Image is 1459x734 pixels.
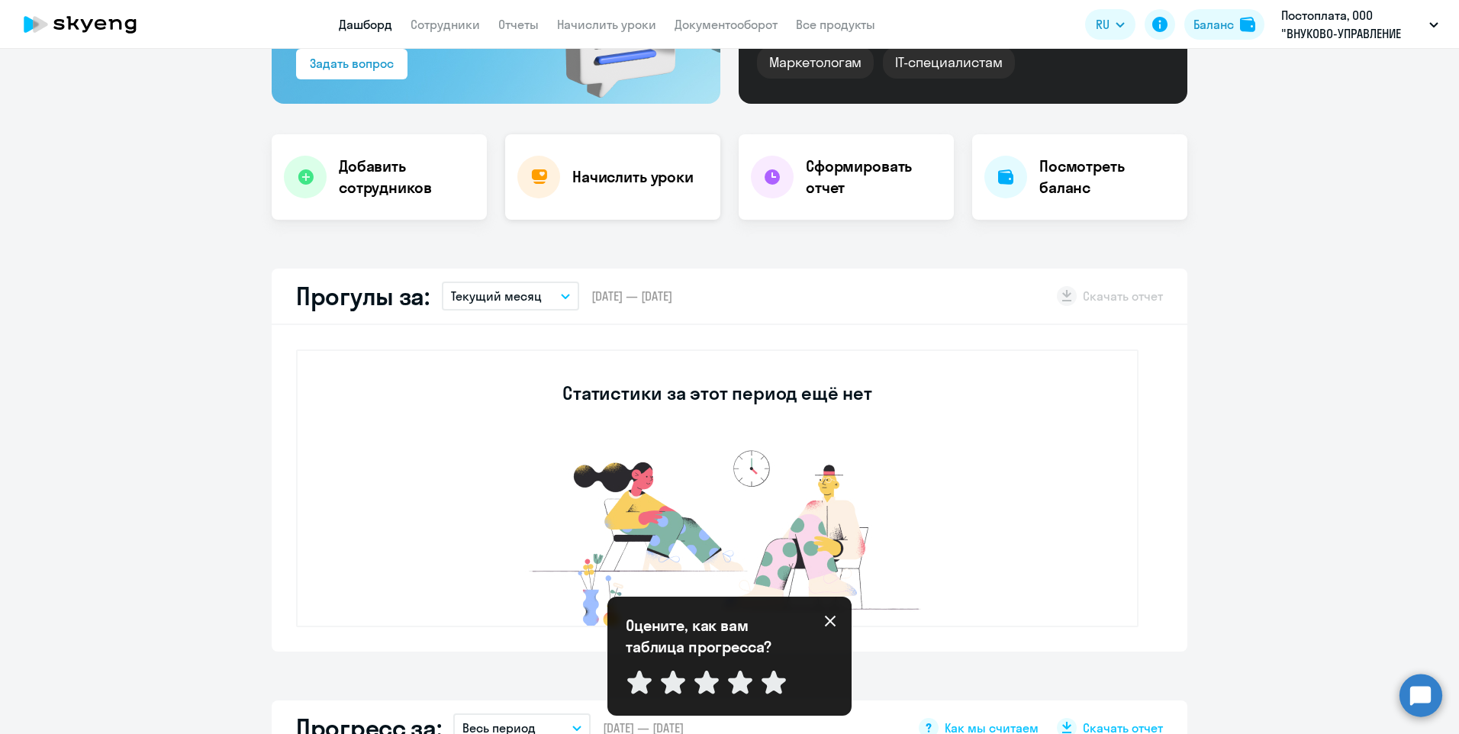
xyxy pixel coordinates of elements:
[310,54,394,72] div: Задать вопрос
[339,156,475,198] h4: Добавить сотрудников
[1281,6,1423,43] p: Постоплата, ООО "ВНУКОВО-УПРАВЛЕНИЕ АКТИВАМИ"
[1039,156,1175,198] h4: Посмотреть баланс
[411,17,480,32] a: Сотрудники
[757,47,874,79] div: Маркетологам
[1096,15,1110,34] span: RU
[557,17,656,32] a: Начислить уроки
[1184,9,1264,40] button: Балансbalance
[498,17,539,32] a: Отчеты
[296,281,430,311] h2: Прогулы за:
[1274,6,1446,43] button: Постоплата, ООО "ВНУКОВО-УПРАВЛЕНИЕ АКТИВАМИ"
[626,615,794,658] p: Оцените, как вам таблица прогресса?
[339,17,392,32] a: Дашборд
[796,17,875,32] a: Все продукты
[488,443,946,626] img: no-data
[572,166,694,188] h4: Начислить уроки
[883,47,1014,79] div: IT-специалистам
[442,282,579,311] button: Текущий месяц
[675,17,778,32] a: Документооборот
[562,381,871,405] h3: Статистики за этот период ещё нет
[296,49,407,79] button: Задать вопрос
[1085,9,1135,40] button: RU
[451,287,542,305] p: Текущий месяц
[1240,17,1255,32] img: balance
[591,288,672,304] span: [DATE] — [DATE]
[806,156,942,198] h4: Сформировать отчет
[1193,15,1234,34] div: Баланс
